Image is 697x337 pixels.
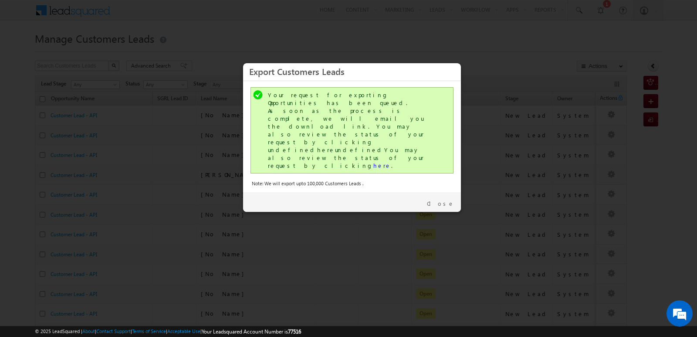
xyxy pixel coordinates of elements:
[249,64,455,79] h3: Export Customers Leads
[96,328,131,334] a: Contact Support
[252,180,452,187] div: Note: We will export upto 100,000 Customers Leads .
[167,328,200,334] a: Acceptable Use
[35,327,301,336] span: © 2025 LeadSquared | | | | |
[202,328,301,335] span: Your Leadsquared Account Number is
[373,162,391,169] a: here
[427,200,454,208] a: Close
[288,328,301,335] span: 77516
[268,91,438,170] div: Your request for exporting Opportunities has been queued. As soon as the process is complete, we ...
[82,328,95,334] a: About
[132,328,166,334] a: Terms of Service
